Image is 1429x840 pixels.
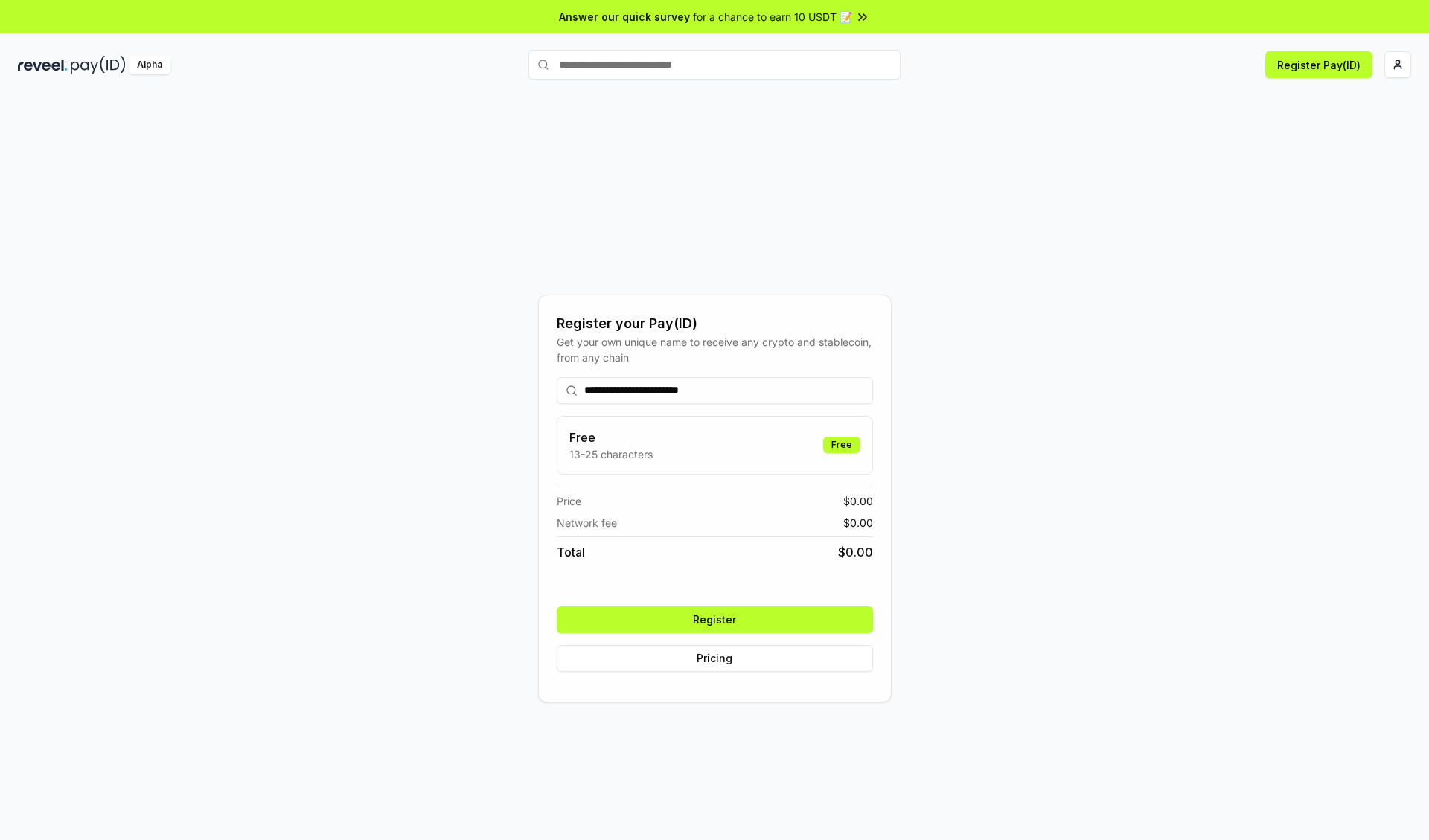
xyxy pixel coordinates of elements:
[823,437,860,453] div: Free
[569,429,653,446] h3: Free
[557,313,873,334] div: Register your Pay(ID)
[557,645,873,672] button: Pricing
[693,9,852,25] span: for a chance to earn 10 USDT 📝
[569,446,653,462] p: 13-25 characters
[557,515,617,530] span: Network fee
[557,606,873,633] button: Register
[559,9,690,25] span: Answer our quick survey
[129,56,170,74] div: Alpha
[557,334,873,365] div: Get your own unique name to receive any crypto and stablecoin, from any chain
[557,543,585,561] span: Total
[71,56,126,74] img: pay_id
[843,493,873,509] span: $ 0.00
[557,493,581,509] span: Price
[838,543,873,561] span: $ 0.00
[843,515,873,530] span: $ 0.00
[1265,51,1372,78] button: Register Pay(ID)
[18,56,68,74] img: reveel_dark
